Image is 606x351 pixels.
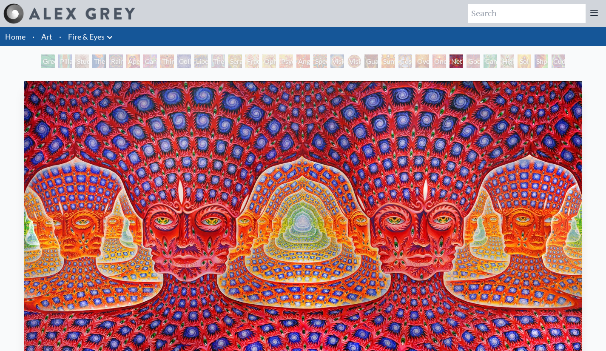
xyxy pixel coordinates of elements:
div: Sol Invictus [518,54,531,68]
div: Third Eye Tears of Joy [160,54,174,68]
div: Aperture [126,54,140,68]
div: Angel Skin [296,54,310,68]
div: Higher Vision [501,54,514,68]
div: Fractal Eyes [245,54,259,68]
div: Vision Crystal [330,54,344,68]
div: Shpongled [535,54,548,68]
div: Green Hand [41,54,55,68]
div: Ophanic Eyelash [262,54,276,68]
li: · [29,27,38,46]
div: Seraphic Transport Docking on the Third Eye [228,54,242,68]
input: Search [468,4,586,23]
a: Art [41,31,52,43]
div: Cosmic Elf [398,54,412,68]
div: Study for the Great Turn [75,54,89,68]
div: Vision [PERSON_NAME] [347,54,361,68]
li: · [56,27,65,46]
div: Cuddle [552,54,565,68]
div: Cannafist [484,54,497,68]
div: Cannabis Sutra [143,54,157,68]
div: Pillar of Awareness [58,54,72,68]
div: Rainbow Eye Ripple [109,54,123,68]
div: Liberation Through Seeing [194,54,208,68]
div: Sunyata [381,54,395,68]
div: Godself [467,54,480,68]
div: The Seer [211,54,225,68]
div: Spectral Lotus [313,54,327,68]
div: Net of Being [450,54,463,68]
div: The Torch [92,54,106,68]
a: Fire & Eyes [68,31,105,43]
div: Collective Vision [177,54,191,68]
div: One [432,54,446,68]
div: Guardian of Infinite Vision [364,54,378,68]
div: Oversoul [415,54,429,68]
div: Psychomicrograph of a Fractal Paisley Cherub Feather Tip [279,54,293,68]
a: Home [5,32,26,41]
